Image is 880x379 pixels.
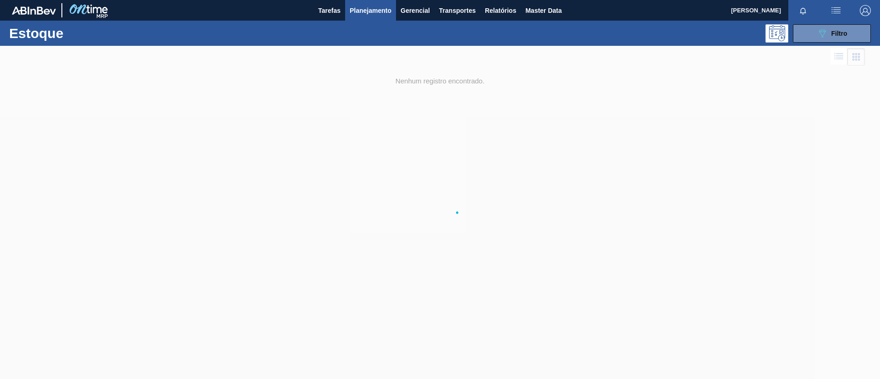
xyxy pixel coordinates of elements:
[525,5,561,16] span: Master Data
[439,5,476,16] span: Transportes
[9,28,146,38] h1: Estoque
[350,5,391,16] span: Planejamento
[401,5,430,16] span: Gerencial
[788,4,818,17] button: Notificações
[831,30,847,37] span: Filtro
[12,6,56,15] img: TNhmsLtSVTkK8tSr43FrP2fwEKptu5GPRR3wAAAABJRU5ErkJggg==
[318,5,341,16] span: Tarefas
[793,24,871,43] button: Filtro
[765,24,788,43] div: Pogramando: nenhum usuário selecionado
[830,5,841,16] img: userActions
[485,5,516,16] span: Relatórios
[860,5,871,16] img: Logout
